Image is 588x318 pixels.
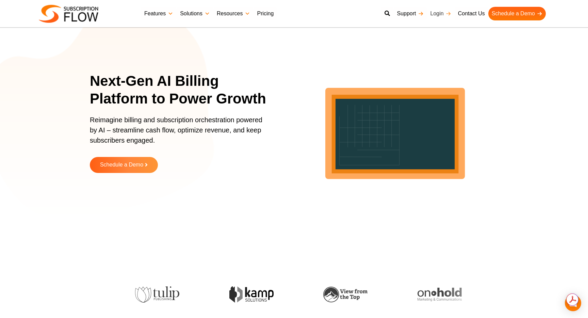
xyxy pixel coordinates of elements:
img: kamp-solution [227,286,272,302]
a: Resources [213,7,254,20]
a: Pricing [254,7,277,20]
img: tulip-publishing [133,286,177,303]
a: Schedule a Demo [90,157,158,173]
a: Schedule a Demo [488,7,546,20]
a: Contact Us [455,7,488,20]
p: Reimagine billing and subscription orchestration powered by AI – streamline cash flow, optimize r... [90,115,267,152]
h1: Next-Gen AI Billing Platform to Power Growth [90,72,275,108]
div: Open Intercom Messenger [565,295,581,311]
a: Features [141,7,177,20]
a: Solutions [177,7,213,20]
img: onhold-marketing [415,288,459,301]
img: view-from-the-top [321,287,365,303]
a: Support [393,7,427,20]
span: Schedule a Demo [100,162,143,168]
img: Subscriptionflow [39,5,98,23]
a: Login [427,7,455,20]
